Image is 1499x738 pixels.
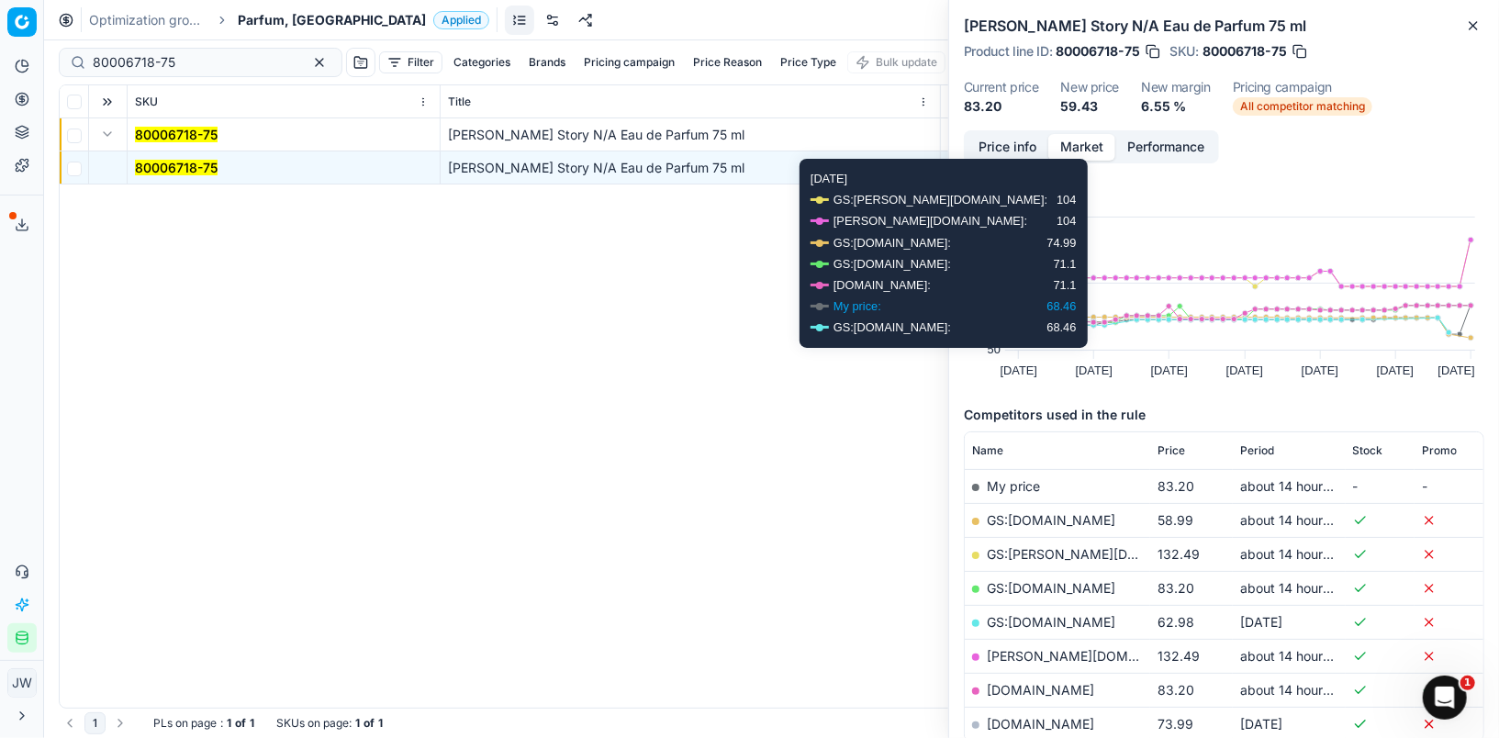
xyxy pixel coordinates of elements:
span: Product line ID : [964,45,1052,58]
a: Optimization groups [89,11,207,29]
button: 1 [84,712,106,734]
span: [DATE] [1240,614,1282,630]
span: Name [972,443,1003,458]
a: GS:[PERSON_NAME][DOMAIN_NAME] [987,546,1221,562]
span: [PERSON_NAME] Story N/A Eau de Parfum 75 ml [448,127,744,142]
span: 83.20 [1158,682,1194,698]
button: Go to previous page [59,712,81,734]
button: Categories [446,51,518,73]
span: PLs on page [153,716,217,731]
strong: of [235,716,246,731]
span: 132.49 [1158,648,1200,664]
button: Filter [379,51,442,73]
button: Price Type [773,51,844,73]
text: [DATE] [1226,363,1263,377]
span: 73.99 [1158,716,1193,732]
button: Performance [1115,134,1216,161]
a: [DOMAIN_NAME] [987,716,1094,732]
strong: 1 [378,716,383,731]
span: 80006718-75 [1056,42,1140,61]
a: [PERSON_NAME][DOMAIN_NAME] [987,648,1200,664]
span: All competitor matching [1233,97,1372,116]
button: Expand [96,123,118,145]
button: Market [1048,134,1115,161]
td: - [1346,469,1415,503]
button: Price info [967,134,1048,161]
strong: 1 [355,716,360,731]
text: 50 [988,342,1001,356]
span: 132.49 [1158,546,1200,562]
span: 1 [1460,676,1475,690]
span: 62.98 [1158,614,1194,630]
span: Stock [1353,443,1383,458]
span: 83.20 [1158,478,1194,494]
button: Pricing campaign [576,51,682,73]
span: SKUs on page : [276,716,352,731]
span: SKU : [1169,45,1199,58]
text: 150 [981,209,1001,223]
h5: Competitors used in the rule [964,406,1484,424]
input: Search by SKU or title [93,53,294,72]
span: Title [448,95,471,109]
text: [DATE] [1151,363,1188,377]
dt: New price [1060,81,1119,94]
button: Price Reason [686,51,769,73]
span: 80006718-75 [1203,42,1287,61]
a: GS:[DOMAIN_NAME] [987,614,1115,630]
strong: 1 [250,716,254,731]
span: [DATE] [1240,716,1282,732]
mark: 80006718-75 [135,127,218,142]
span: [PERSON_NAME] Story N/A Eau de Parfum 75 ml [448,160,744,175]
span: about 14 hours ago [1240,512,1356,528]
nav: breadcrumb [89,11,489,29]
text: [DATE] [1302,363,1338,377]
span: about 14 hours ago [1240,478,1356,494]
text: [DATE] [1377,363,1414,377]
text: [DATE] [1076,363,1113,377]
strong: of [364,716,375,731]
dd: 59.43 [1060,97,1119,116]
a: GS:[DOMAIN_NAME] [987,580,1115,596]
nav: pagination [59,712,131,734]
button: Brands [521,51,573,73]
span: Applied [433,11,489,29]
span: about 14 hours ago [1240,682,1356,698]
button: Bulk update [847,51,945,73]
button: 80006718-75 [135,126,218,144]
a: [DOMAIN_NAME] [987,682,1094,698]
span: SKU [135,95,158,109]
button: Go to next page [109,712,131,734]
text: [DATE] [1001,363,1037,377]
mark: 80006718-75 [135,160,218,175]
span: about 14 hours ago [1240,580,1356,596]
iframe: Intercom live chat [1423,676,1467,720]
span: Parfum, [GEOGRAPHIC_DATA]Applied [238,11,489,29]
span: 58.99 [1158,512,1193,528]
span: about 14 hours ago [1240,546,1356,562]
div: : [153,716,254,731]
h2: [PERSON_NAME] Story N/A Eau de Parfum 75 ml [964,15,1484,37]
span: Promo [1422,443,1457,458]
h5: Price history [964,182,1484,200]
a: GS:[DOMAIN_NAME] [987,512,1115,528]
text: [DATE] [1438,363,1475,377]
span: about 14 hours ago [1240,648,1356,664]
text: 100 [981,276,1001,290]
span: Price [1158,443,1185,458]
dd: 6.55 % [1141,97,1211,116]
span: 83.20 [1158,580,1194,596]
dd: 83.20 [964,97,1038,116]
span: Period [1240,443,1274,458]
dt: New margin [1141,81,1211,94]
button: Expand all [96,91,118,113]
span: JW [8,669,36,697]
dt: Current price [964,81,1038,94]
span: Parfum, [GEOGRAPHIC_DATA] [238,11,426,29]
span: My price [987,478,1040,494]
button: JW [7,668,37,698]
strong: 1 [227,716,231,731]
dt: Pricing campaign [1233,81,1372,94]
button: 80006718-75 [135,159,218,177]
td: - [1415,469,1483,503]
